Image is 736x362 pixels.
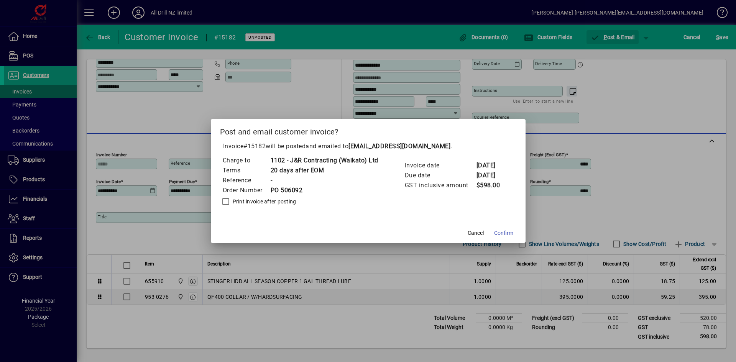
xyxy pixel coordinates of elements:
[220,142,516,151] p: Invoice will be posted .
[404,161,476,170] td: Invoice date
[468,229,484,237] span: Cancel
[270,165,378,175] td: 20 days after EOM
[306,143,450,150] span: and emailed to
[348,143,450,150] b: [EMAIL_ADDRESS][DOMAIN_NAME]
[222,156,270,165] td: Charge to
[404,170,476,180] td: Due date
[243,143,266,150] span: #15182
[211,119,526,141] h2: Post and email customer invoice?
[231,198,296,205] label: Print invoice after posting
[270,156,378,165] td: 1102 - J&R Contracting (Waikato) Ltd
[476,161,507,170] td: [DATE]
[476,180,507,190] td: $598.00
[494,229,513,237] span: Confirm
[222,185,270,195] td: Order Number
[222,165,270,175] td: Terms
[476,170,507,180] td: [DATE]
[463,226,488,240] button: Cancel
[404,180,476,190] td: GST inclusive amount
[222,175,270,185] td: Reference
[270,185,378,195] td: PO 506092
[491,226,516,240] button: Confirm
[270,175,378,185] td: -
